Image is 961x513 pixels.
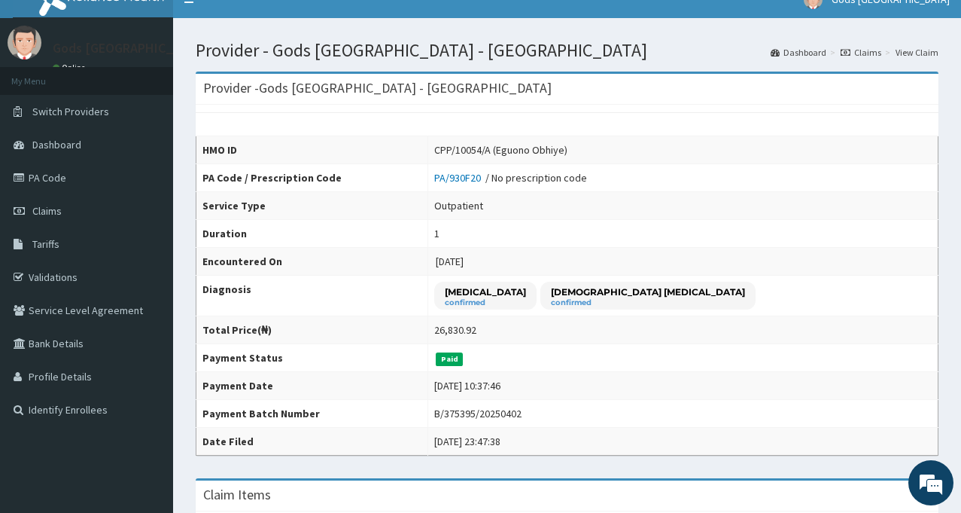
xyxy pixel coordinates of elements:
[196,164,428,192] th: PA Code / Prescription Code
[8,26,41,60] img: User Image
[203,488,271,502] h3: Claim Items
[196,400,428,428] th: Payment Batch Number
[196,192,428,220] th: Service Type
[434,170,587,185] div: / No prescription code
[436,353,463,366] span: Paid
[434,226,439,241] div: 1
[32,138,81,151] span: Dashboard
[436,255,464,268] span: [DATE]
[434,378,500,393] div: [DATE] 10:37:46
[196,248,428,276] th: Encountered On
[196,41,938,60] h1: Provider - Gods [GEOGRAPHIC_DATA] - [GEOGRAPHIC_DATA]
[196,372,428,400] th: Payment Date
[434,322,476,337] div: 26,830.92
[32,237,59,251] span: Tariffs
[445,299,526,307] small: confirmed
[196,428,428,456] th: Date Filed
[896,46,938,59] a: View Claim
[551,286,745,298] p: [DEMOGRAPHIC_DATA] [MEDICAL_DATA]
[53,41,209,55] p: Gods [GEOGRAPHIC_DATA]
[434,406,522,421] div: B/375395/20250402
[841,46,881,59] a: Claims
[53,63,89,73] a: Online
[196,344,428,372] th: Payment Status
[434,434,500,449] div: [DATE] 23:47:38
[196,276,428,316] th: Diagnosis
[771,46,826,59] a: Dashboard
[32,105,109,118] span: Switch Providers
[551,299,745,307] small: confirmed
[445,286,526,298] p: [MEDICAL_DATA]
[434,142,567,157] div: CPP/10054/A (Eguono Obhiye)
[434,171,485,185] a: PA/930F20
[203,81,552,95] h3: Provider - Gods [GEOGRAPHIC_DATA] - [GEOGRAPHIC_DATA]
[32,204,62,218] span: Claims
[196,220,428,248] th: Duration
[196,316,428,344] th: Total Price(₦)
[434,198,483,213] div: Outpatient
[196,136,428,164] th: HMO ID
